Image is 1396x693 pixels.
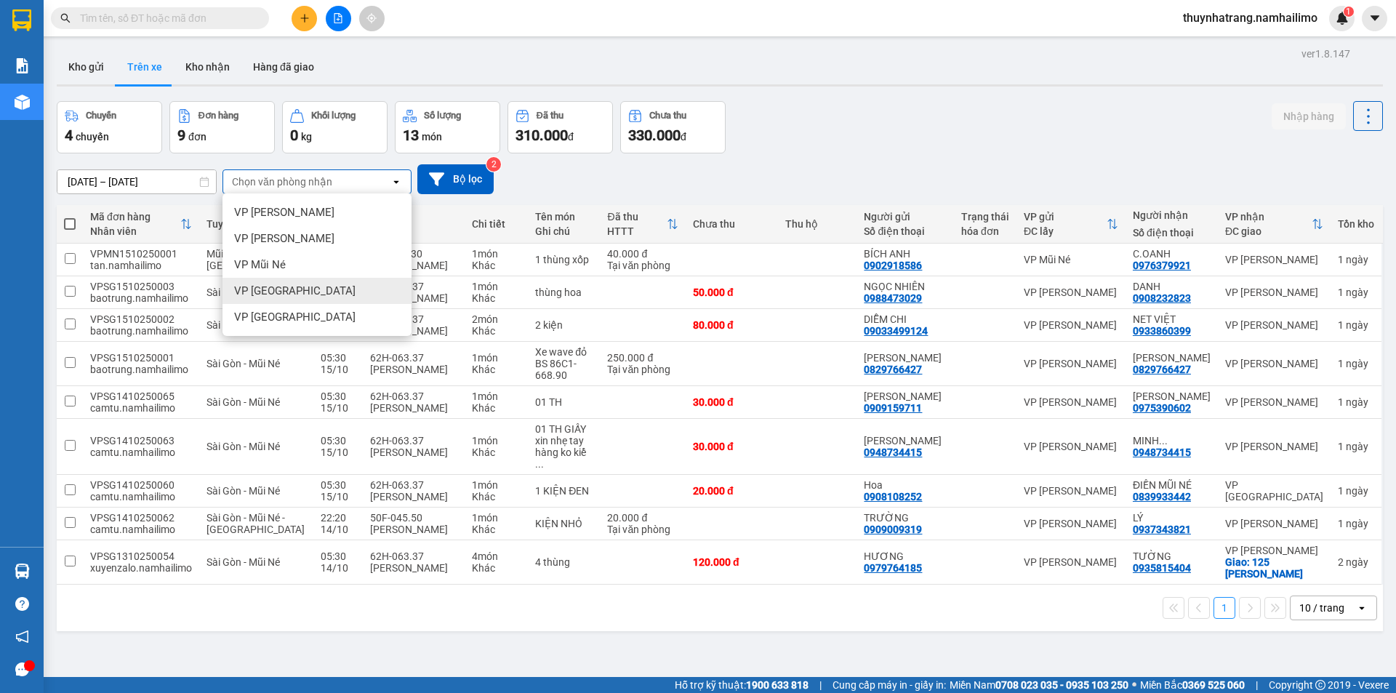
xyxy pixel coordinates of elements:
[950,677,1128,693] span: Miền Nam
[206,287,280,298] span: Sài Gòn - Mũi Né
[472,248,521,260] div: 1 món
[607,512,678,524] div: 20.000 đ
[607,364,678,375] div: Tại văn phòng
[321,446,356,458] div: 15/10
[326,6,351,31] button: file-add
[321,352,356,364] div: 05:30
[472,562,521,574] div: Khác
[1024,556,1118,568] div: VP [PERSON_NAME]
[1225,556,1323,580] div: Giao: 125 Đặng Văn Lãnh
[472,281,521,292] div: 1 món
[1016,205,1126,244] th: Toggle SortBy
[1133,550,1211,562] div: TƯỜNG
[1133,479,1211,491] div: ĐIỀN MŨI NÉ
[1133,209,1211,221] div: Người nhận
[1133,491,1191,502] div: 0839933442
[864,479,946,491] div: Hoa
[321,524,356,535] div: 14/10
[864,390,946,402] div: MINH HUY
[600,205,686,244] th: Toggle SortBy
[472,352,521,364] div: 1 món
[1338,254,1374,265] div: 1
[1024,396,1118,408] div: VP [PERSON_NAME]
[1225,254,1323,265] div: VP [PERSON_NAME]
[785,218,849,230] div: Thu hộ
[486,157,501,172] sup: 2
[864,281,946,292] div: NGỌC NHIÊN
[472,491,521,502] div: Khác
[174,49,241,84] button: Kho nhận
[516,127,568,144] span: 310.000
[90,524,192,535] div: camtu.namhailimo
[370,260,457,271] div: [PERSON_NAME]
[864,435,946,446] div: MINH NGUYỆT
[311,111,356,121] div: Khối lượng
[321,550,356,562] div: 05:30
[607,260,678,271] div: Tại văn phòng
[15,597,29,611] span: question-circle
[300,13,310,23] span: plus
[693,396,771,408] div: 30.000 đ
[1338,485,1374,497] div: 1
[234,257,286,272] span: VP Mũi Né
[90,313,192,325] div: VPSG1510250002
[424,111,461,121] div: Số lượng
[1338,518,1374,529] div: 1
[321,512,356,524] div: 22:20
[535,396,593,408] div: 01 TH
[169,101,275,153] button: Đơn hàng9đơn
[80,10,252,26] input: Tìm tên, số ĐT hoặc mã đơn
[15,95,30,110] img: warehouse-icon
[321,435,356,446] div: 05:30
[90,211,180,223] div: Mã đơn hàng
[90,281,192,292] div: VPSG1510250003
[1225,441,1323,452] div: VP [PERSON_NAME]
[1346,287,1368,298] span: ngày
[508,101,613,153] button: Đã thu310.000đ
[234,231,334,246] span: VP [PERSON_NAME]
[370,248,457,260] div: 62E-004.30
[370,390,457,402] div: 62H-063.37
[86,111,116,121] div: Chuyến
[1346,358,1368,369] span: ngày
[1338,358,1374,369] div: 1
[1024,441,1118,452] div: VP [PERSON_NAME]
[1346,485,1368,497] span: ngày
[864,402,922,414] div: 0909159711
[370,325,457,337] div: [PERSON_NAME]
[995,679,1128,691] strong: 0708 023 035 - 0935 103 250
[90,248,192,260] div: VPMN1510250001
[472,524,521,535] div: Khác
[370,352,457,364] div: 62H-063.37
[864,446,922,458] div: 0948734415
[535,556,593,568] div: 4 thùng
[681,131,686,143] span: đ
[1225,287,1323,298] div: VP [PERSON_NAME]
[1133,446,1191,458] div: 0948734415
[1133,524,1191,535] div: 0937343821
[234,284,356,298] span: VP [GEOGRAPHIC_DATA]
[12,9,31,31] img: logo-vxr
[1133,390,1211,402] div: THÙY DUYÊN
[819,677,822,693] span: |
[65,127,73,144] span: 4
[57,49,116,84] button: Kho gửi
[90,292,192,304] div: baotrung.namhailimo
[1256,677,1258,693] span: |
[90,562,192,574] div: xuyenzalo.namhailimo
[57,170,216,193] input: Select a date range.
[206,512,305,535] span: Sài Gòn - Mũi Né - [GEOGRAPHIC_DATA]
[403,127,419,144] span: 13
[535,319,593,331] div: 2 kiện
[1133,512,1211,524] div: LÝ
[472,313,521,325] div: 2 món
[1024,485,1118,497] div: VP [PERSON_NAME]
[1024,319,1118,331] div: VP [PERSON_NAME]
[961,225,1009,237] div: hóa đơn
[370,446,457,458] div: [PERSON_NAME]
[1024,225,1107,237] div: ĐC lấy
[693,218,771,230] div: Chưa thu
[864,248,946,260] div: BÍCH ANH
[1159,435,1168,446] span: ...
[607,352,678,364] div: 250.000 đ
